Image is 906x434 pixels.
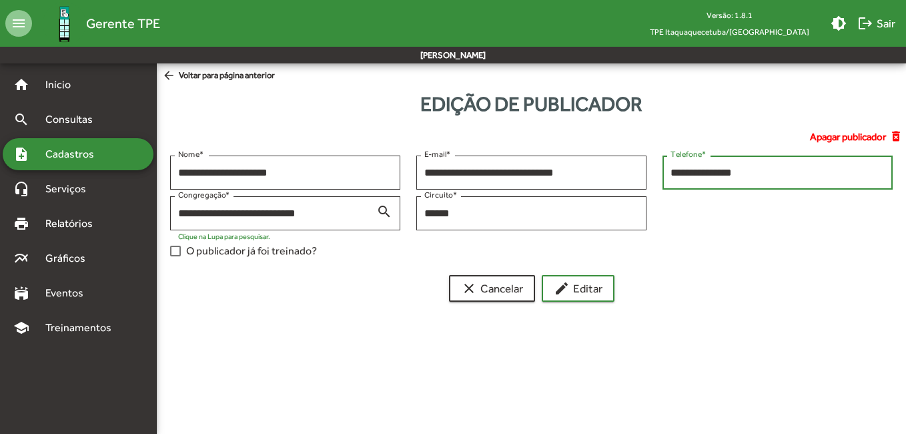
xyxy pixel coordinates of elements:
[889,130,906,144] mat-icon: delete_forever
[13,250,29,266] mat-icon: multiline_chart
[857,11,895,35] span: Sair
[852,11,901,35] button: Sair
[542,275,614,302] button: Editar
[186,243,317,259] span: O publicador já foi treinado?
[37,285,101,301] span: Eventos
[13,285,29,301] mat-icon: stadium
[37,77,90,93] span: Início
[554,276,602,300] span: Editar
[37,216,110,232] span: Relatórios
[86,13,160,34] span: Gerente TPE
[37,181,104,197] span: Serviços
[376,203,392,219] mat-icon: search
[37,250,103,266] span: Gráficos
[43,2,86,45] img: Logo
[639,7,820,23] div: Versão: 1.8.1
[554,280,570,296] mat-icon: edit
[857,15,873,31] mat-icon: logout
[162,69,179,83] mat-icon: arrow_back
[13,146,29,162] mat-icon: note_add
[178,232,270,240] mat-hint: Clique na Lupa para pesquisar.
[449,275,535,302] button: Cancelar
[13,216,29,232] mat-icon: print
[162,69,275,83] span: Voltar para página anterior
[37,112,110,128] span: Consultas
[13,112,29,128] mat-icon: search
[5,10,32,37] mat-icon: menu
[13,320,29,336] mat-icon: school
[157,89,906,119] div: Edição de publicador
[32,2,160,45] a: Gerente TPE
[831,15,847,31] mat-icon: brightness_medium
[37,146,111,162] span: Cadastros
[461,276,523,300] span: Cancelar
[13,181,29,197] mat-icon: headset_mic
[810,130,886,145] span: Apagar publicador
[639,23,820,40] span: TPE Itaquaquecetuba/[GEOGRAPHIC_DATA]
[461,280,477,296] mat-icon: clear
[13,77,29,93] mat-icon: home
[37,320,127,336] span: Treinamentos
